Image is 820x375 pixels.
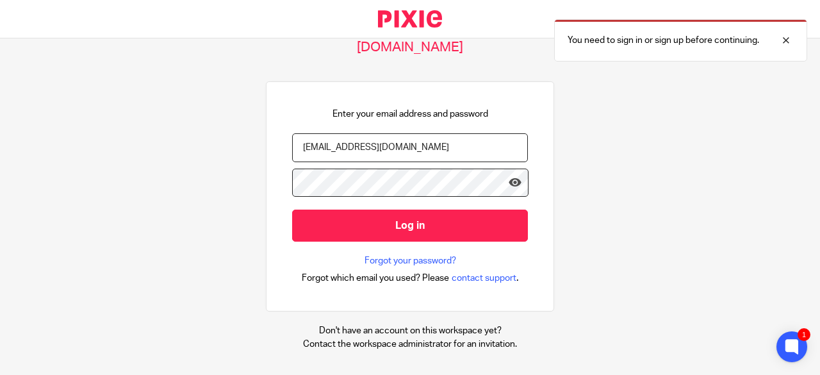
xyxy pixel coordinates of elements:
span: contact support [452,272,516,285]
p: Enter your email address and password [332,108,488,121]
a: Forgot your password? [365,254,456,267]
input: name@example.com [292,133,528,162]
input: Log in [292,210,528,241]
p: Contact the workspace administrator for an invitation. [303,338,517,351]
div: 1 [798,328,810,341]
p: You need to sign in or sign up before continuing. [568,34,759,47]
h2: [DOMAIN_NAME] [357,39,463,56]
p: Don't have an account on this workspace yet? [303,324,517,337]
div: . [302,271,519,285]
span: Forgot which email you used? Please [302,272,449,285]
